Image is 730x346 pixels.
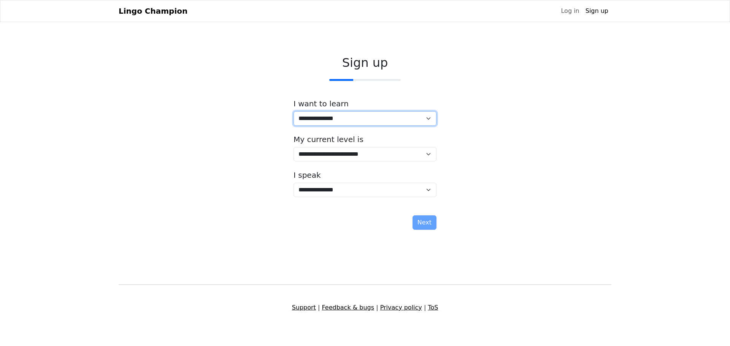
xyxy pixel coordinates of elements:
[119,3,187,19] a: Lingo Champion
[558,3,582,19] a: Log in
[322,304,374,311] a: Feedback & bugs
[380,304,422,311] a: Privacy policy
[294,171,321,180] label: I speak
[582,3,611,19] a: Sign up
[428,304,438,311] a: ToS
[294,55,436,70] h2: Sign up
[294,99,349,108] label: I want to learn
[114,303,616,312] div: | | |
[294,135,363,144] label: My current level is
[292,304,316,311] a: Support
